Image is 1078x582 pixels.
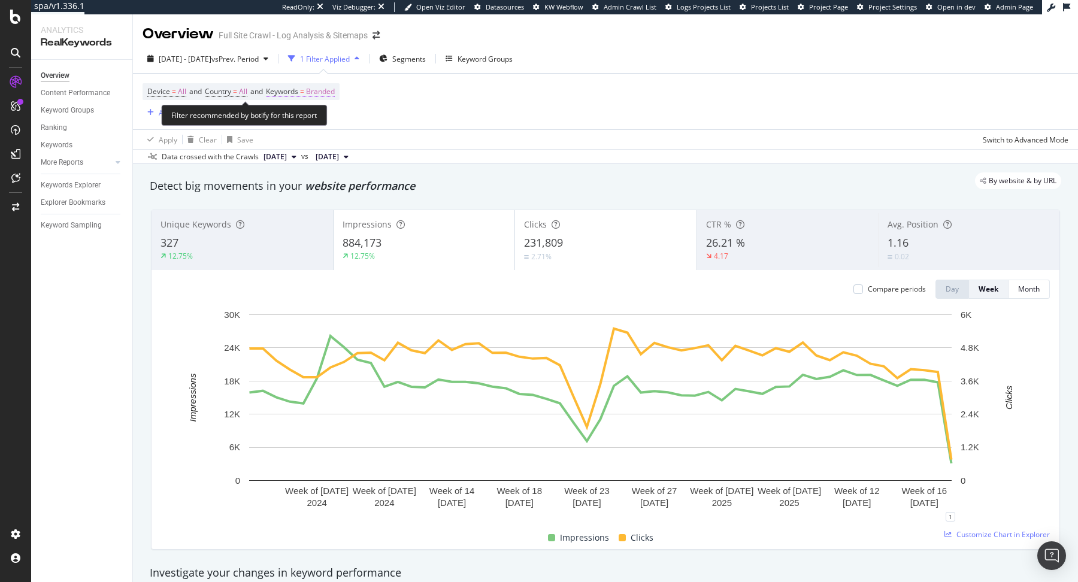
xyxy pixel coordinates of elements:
[486,2,524,11] span: Datasources
[222,130,253,149] button: Save
[392,54,426,64] span: Segments
[665,2,731,12] a: Logs Projects List
[868,2,917,11] span: Project Settings
[979,284,998,294] div: Week
[159,54,211,64] span: [DATE] - [DATE]
[300,86,304,96] span: =
[985,2,1033,12] a: Admin Page
[306,83,335,100] span: Branded
[1018,284,1040,294] div: Month
[496,486,542,496] text: Week of 18
[969,280,1009,299] button: Week
[307,498,327,508] text: 2024
[946,512,955,522] div: 1
[758,486,821,496] text: Week of [DATE]
[143,130,177,149] button: Apply
[604,2,656,11] span: Admin Crawl List
[531,251,552,262] div: 2.71%
[1037,541,1066,570] div: Open Intercom Messenger
[956,529,1050,539] span: Customize Chart in Explorer
[285,486,349,496] text: Week of [DATE]
[41,36,123,50] div: RealKeywords
[592,2,656,12] a: Admin Crawl List
[41,179,124,192] a: Keywords Explorer
[560,531,609,545] span: Impressions
[961,310,971,320] text: 6K
[259,150,301,164] button: [DATE]
[937,2,976,11] span: Open in dev
[183,130,217,149] button: Clear
[237,135,253,145] div: Save
[161,219,231,230] span: Unique Keywords
[843,498,871,508] text: [DATE]
[143,24,214,44] div: Overview
[888,235,909,250] span: 1.16
[224,310,240,320] text: 30K
[505,498,534,508] text: [DATE]
[205,86,231,96] span: Country
[374,498,394,508] text: 2024
[172,86,176,96] span: =
[350,251,375,261] div: 12.75%
[224,409,240,419] text: 12K
[41,104,94,117] div: Keyword Groups
[441,49,517,68] button: Keyword Groups
[219,29,368,41] div: Full Site Crawl - Log Analysis & Sitemaps
[429,486,475,496] text: Week of 14
[564,486,610,496] text: Week of 23
[524,219,547,230] span: Clicks
[961,409,979,419] text: 2.4K
[975,172,1061,189] div: legacy label
[168,251,193,261] div: 12.75%
[41,156,83,169] div: More Reports
[632,486,677,496] text: Week of 27
[229,442,240,452] text: 6K
[147,86,170,96] span: Device
[300,54,350,64] div: 1 Filter Applied
[41,104,124,117] a: Keyword Groups
[926,2,976,12] a: Open in dev
[235,475,240,486] text: 0
[740,2,789,12] a: Projects List
[834,486,880,496] text: Week of 12
[438,498,466,508] text: [DATE]
[374,49,431,68] button: Segments
[1004,385,1014,409] text: Clicks
[178,83,186,100] span: All
[640,498,668,508] text: [DATE]
[416,2,465,11] span: Open Viz Editor
[224,342,240,353] text: 24K
[41,122,67,134] div: Ranking
[714,251,728,261] div: 4.17
[888,255,892,259] img: Equal
[809,2,848,11] span: Project Page
[311,150,353,164] button: [DATE]
[189,86,202,96] span: and
[533,2,583,12] a: KW Webflow
[944,529,1050,539] a: Customize Chart in Explorer
[41,139,72,151] div: Keywords
[631,531,653,545] span: Clicks
[211,54,259,64] span: vs Prev. Period
[41,69,69,82] div: Overview
[159,135,177,145] div: Apply
[264,151,287,162] span: 2025 Jun. 17th
[41,122,124,134] a: Ranking
[544,2,583,11] span: KW Webflow
[161,308,1039,517] svg: A chart.
[41,196,105,209] div: Explorer Bookmarks
[961,442,979,452] text: 1.2K
[404,2,465,12] a: Open Viz Editor
[316,151,339,162] span: 2024 Jun. 27th
[888,219,938,230] span: Avg. Position
[41,219,124,232] a: Keyword Sampling
[41,219,102,232] div: Keyword Sampling
[983,135,1068,145] div: Switch to Advanced Mode
[1009,280,1050,299] button: Month
[779,498,799,508] text: 2025
[332,2,376,12] div: Viz Debugger:
[143,105,190,120] button: Add Filter
[868,284,926,294] div: Compare periods
[250,86,263,96] span: and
